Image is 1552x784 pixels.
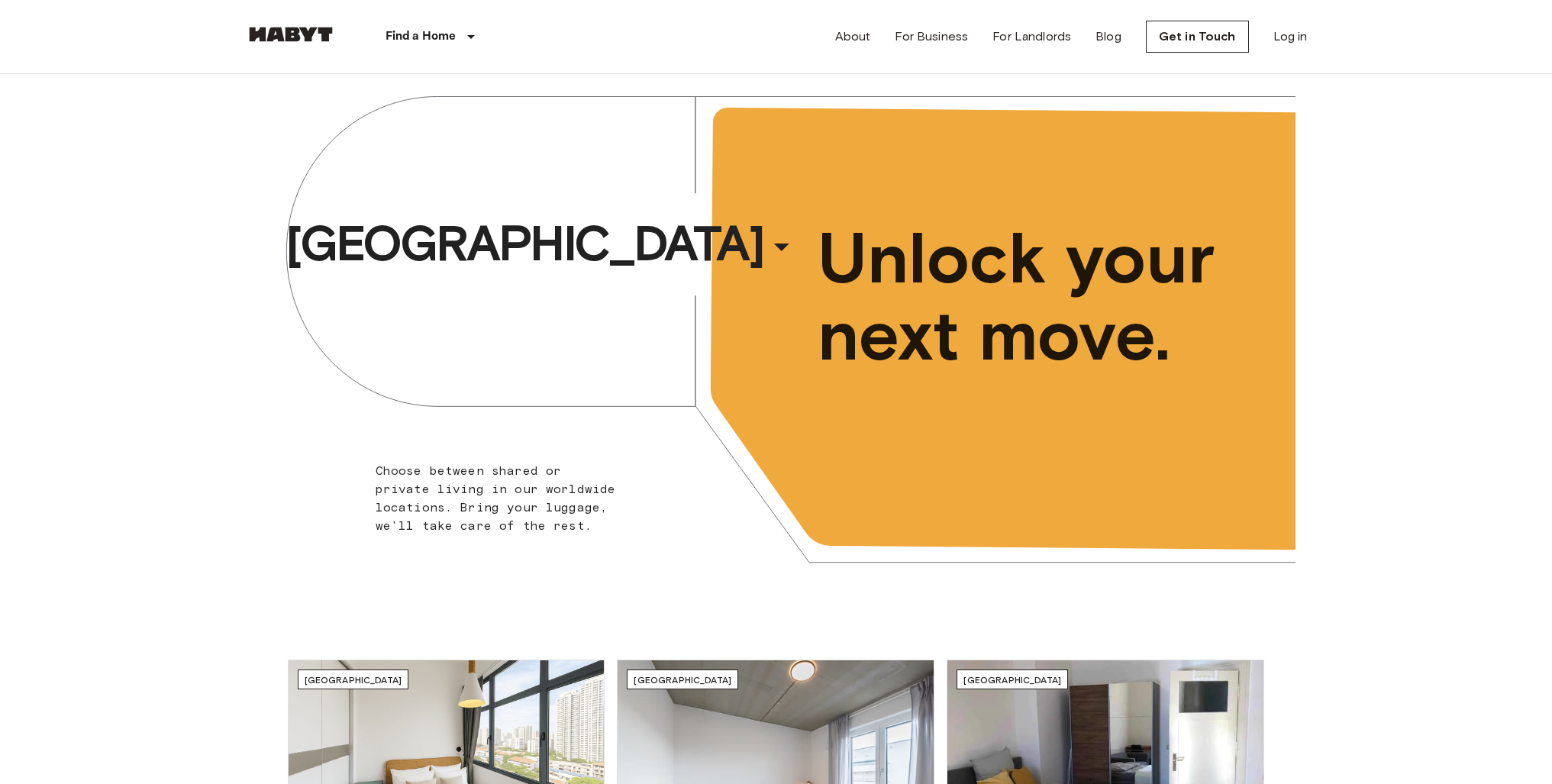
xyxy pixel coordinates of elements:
[305,674,402,686] span: [GEOGRAPHIC_DATA]
[992,27,1071,46] a: For Landlords
[818,220,1233,374] span: Unlock your next move.
[286,213,763,274] span: [GEOGRAPHIC_DATA]
[1146,21,1249,53] a: Get in Touch
[279,208,806,279] button: [GEOGRAPHIC_DATA]
[634,674,731,686] span: [GEOGRAPHIC_DATA]
[1273,27,1308,46] a: Log in
[835,27,871,46] a: About
[895,27,968,46] a: For Business
[963,674,1061,686] span: [GEOGRAPHIC_DATA]
[376,463,616,533] span: Choose between shared or private living in our worldwide locations. Bring your luggage, we'll tak...
[245,27,337,42] img: Habyt
[1095,27,1121,46] a: Blog
[386,27,457,46] p: Find a Home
